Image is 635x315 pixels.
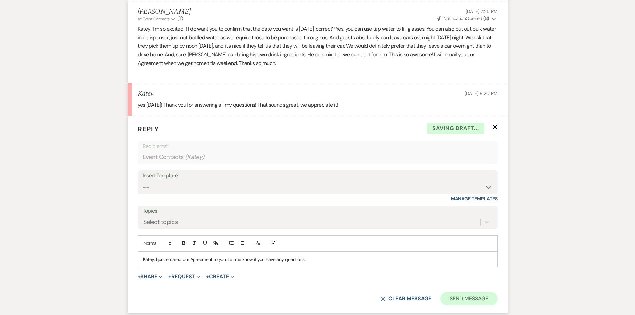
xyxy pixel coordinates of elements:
div: Event Contacts [143,151,493,164]
div: Select topics [143,218,178,227]
span: to: Event Contacts [138,16,170,22]
span: Opened [437,15,489,21]
div: Insert Template [143,171,493,181]
button: Create [206,274,234,279]
button: to: Event Contacts [138,16,176,22]
button: Request [168,274,200,279]
span: Notification [443,15,466,21]
span: Reply [138,125,159,133]
span: + [206,274,209,279]
span: ( Katey ) [185,153,205,162]
p: Katey! I'm so excited!!! I do want you to confirm that the date you want is [DATE], correct? Yes,... [138,25,498,67]
span: + [168,274,171,279]
span: [DATE] 7:25 PM [466,8,497,14]
button: Send Message [440,292,497,305]
span: [DATE] 8:20 PM [465,90,497,96]
p: Recipients* [143,142,493,151]
p: Katey, I just emailed our Agreement to you. Let me know if you have any questions. [143,256,492,263]
p: yes [DATE]! Thank you for answering all my questions! That sounds great, we appreciate it! [138,101,498,109]
h5: [PERSON_NAME] [138,8,191,16]
span: + [138,274,141,279]
h5: Katey [138,90,153,98]
strong: ( 8 ) [483,15,489,21]
button: Clear message [380,296,431,301]
label: Topics [143,206,493,216]
span: Saving draft... [427,123,484,134]
a: Manage Templates [451,196,498,202]
button: Share [138,274,163,279]
button: NotificationOpened (8) [436,15,498,22]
